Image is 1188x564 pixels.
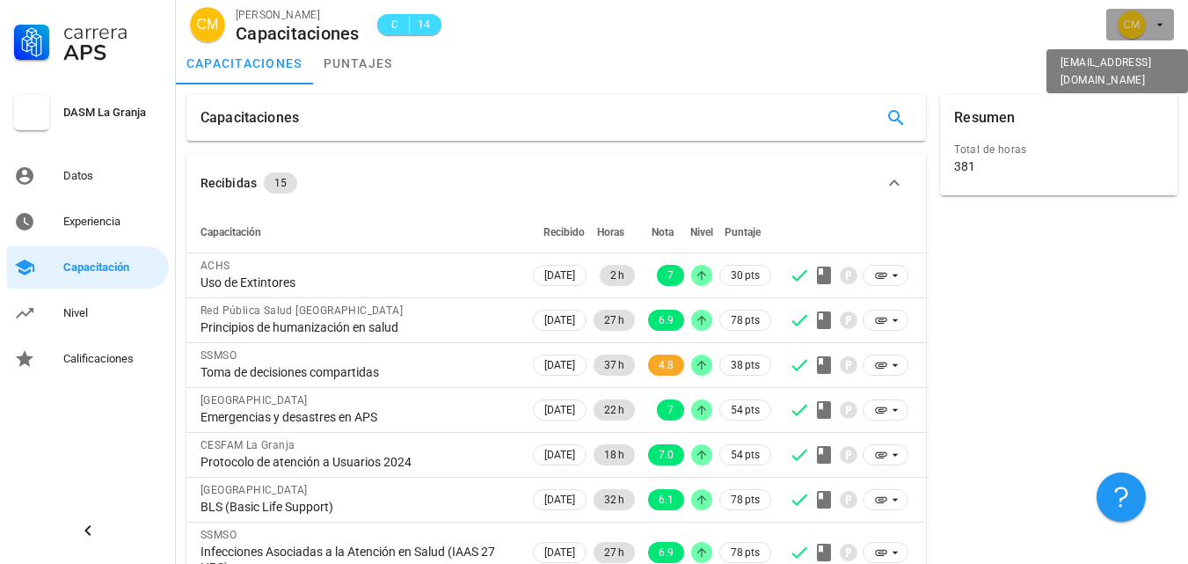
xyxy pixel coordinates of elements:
div: APS [63,42,162,63]
span: 6.1 [659,489,674,510]
span: 6.9 [659,310,674,331]
span: [DATE] [544,445,575,465]
span: 54 pts [731,446,760,464]
span: 7.0 [659,444,674,465]
th: Recibido [529,211,590,253]
div: Uso de Extintores [200,275,515,290]
span: 30 pts [731,267,760,284]
div: Capacitación [63,260,162,275]
div: Total de horas [954,141,1163,158]
div: avatar [1118,11,1146,39]
span: 14 [417,16,431,33]
span: Nota [652,226,674,238]
span: [GEOGRAPHIC_DATA] [200,394,308,407]
span: CM [197,7,219,42]
th: Capacitación [186,211,529,253]
span: ACHS [200,260,230,272]
span: CESFAM La Granja [200,439,295,451]
div: Capacitaciones [236,24,360,43]
span: [GEOGRAPHIC_DATA] [200,484,308,496]
span: [DATE] [544,266,575,285]
span: 37 h [604,355,624,376]
span: 78 pts [731,544,760,561]
span: Recibido [543,226,585,238]
div: Resumen [954,95,1015,141]
div: Experiencia [63,215,162,229]
a: capacitaciones [176,42,313,84]
a: Nivel [7,292,169,334]
div: 381 [954,158,975,174]
th: Horas [590,211,638,253]
a: Experiencia [7,201,169,243]
span: 7 [667,265,674,286]
a: Calificaciones [7,338,169,380]
th: Nota [638,211,688,253]
span: [DATE] [544,311,575,330]
span: 22 h [604,399,624,421]
span: 32 h [604,489,624,510]
div: Capacitaciones [200,95,299,141]
span: 18 h [604,444,624,465]
a: puntajes [313,42,404,84]
div: Protocolo de atención a Usuarios 2024 [200,454,515,470]
span: 7 [667,399,674,421]
span: 78 pts [731,491,760,509]
span: Puntaje [725,226,761,238]
a: Capacitación [7,246,169,289]
span: 27 h [604,542,624,563]
th: Puntaje [716,211,775,253]
div: Datos [63,169,162,183]
div: [PERSON_NAME] [236,6,360,24]
span: SSMSO [200,529,237,541]
span: 15 [274,172,287,194]
div: avatar [190,7,225,42]
span: 38 pts [731,356,760,374]
span: 78 pts [731,311,760,329]
span: Horas [597,226,624,238]
span: Capacitación [200,226,261,238]
span: [DATE] [544,490,575,509]
span: 54 pts [731,401,760,419]
div: BLS (Basic Life Support) [200,499,515,515]
span: 4.8 [659,355,674,376]
div: DASM La Granja [63,106,162,120]
span: 27 h [604,310,624,331]
div: Emergencias y desastres en APS [200,409,515,425]
div: Toma de decisiones compartidas [200,364,515,380]
th: Nivel [688,211,716,253]
span: 2 h [610,265,624,286]
span: Nivel [690,226,713,238]
span: [DATE] [544,400,575,420]
span: SSMSO [200,349,237,362]
button: Recibidas 15 [186,155,926,211]
span: [DATE] [544,543,575,562]
div: Carrera [63,21,162,42]
div: Nivel [63,306,162,320]
span: C [388,16,402,33]
span: [DATE] [544,355,575,375]
a: Datos [7,155,169,197]
div: Recibidas [200,173,257,193]
div: Calificaciones [63,352,162,366]
span: Red Pública Salud [GEOGRAPHIC_DATA] [200,304,403,317]
span: 6.9 [659,542,674,563]
div: Principios de humanización en salud [200,319,515,335]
